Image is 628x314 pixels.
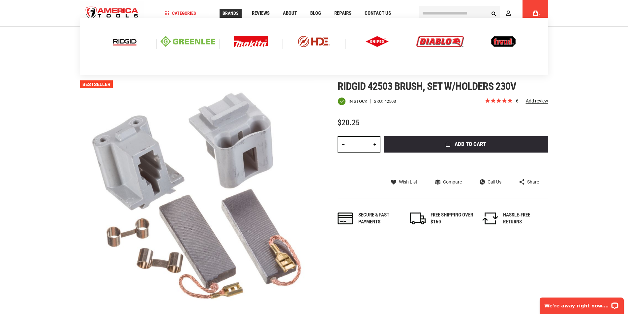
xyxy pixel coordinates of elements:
[374,99,384,103] strong: SKU
[220,9,242,18] a: Brands
[382,155,550,174] iframe: Secure express checkout frame
[503,212,546,226] div: HASSLE-FREE RETURNS
[338,80,517,93] span: Ridgid 42503 brush, set w/holders 230v
[539,14,541,18] span: 0
[527,180,539,184] span: Share
[488,180,501,184] span: Call Us
[162,9,199,18] a: Categories
[310,11,321,16] span: Blog
[482,213,498,224] img: returns
[384,136,548,153] button: Add to Cart
[249,9,273,18] a: Reviews
[491,36,516,47] img: Freud logo
[334,11,351,16] span: Repairs
[80,1,144,26] a: store logo
[366,36,389,47] img: Knipex logo
[435,179,462,185] a: Compare
[455,141,486,147] span: Add to Cart
[161,36,215,47] img: Greenlee logo
[111,36,138,47] img: Ridgid logo
[391,179,417,185] a: Wish List
[234,36,268,47] img: Makita Logo
[338,118,360,127] span: $20.25
[331,9,354,18] a: Repairs
[348,99,367,103] span: In stock
[416,36,464,47] img: Diablo logo
[516,98,548,103] span: 6 reviews
[280,9,300,18] a: About
[223,11,239,15] span: Brands
[485,98,548,105] span: Rated 5.0 out of 5 stars 6 reviews
[410,213,426,224] img: shipping
[283,11,297,16] span: About
[488,7,500,19] button: Search
[307,9,324,18] a: Blog
[252,11,270,16] span: Reviews
[362,9,394,18] a: Contact Us
[286,36,341,47] img: HDE logo
[535,293,628,314] iframe: LiveChat chat widget
[480,179,501,185] a: Call Us
[443,180,462,184] span: Compare
[338,97,367,105] div: Availability
[399,180,417,184] span: Wish List
[338,213,353,224] img: payments
[358,212,401,226] div: Secure & fast payments
[164,11,196,15] span: Categories
[365,11,391,16] span: Contact Us
[431,212,473,226] div: FREE SHIPPING OVER $150
[384,99,396,103] div: 42503
[80,1,144,26] img: America Tools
